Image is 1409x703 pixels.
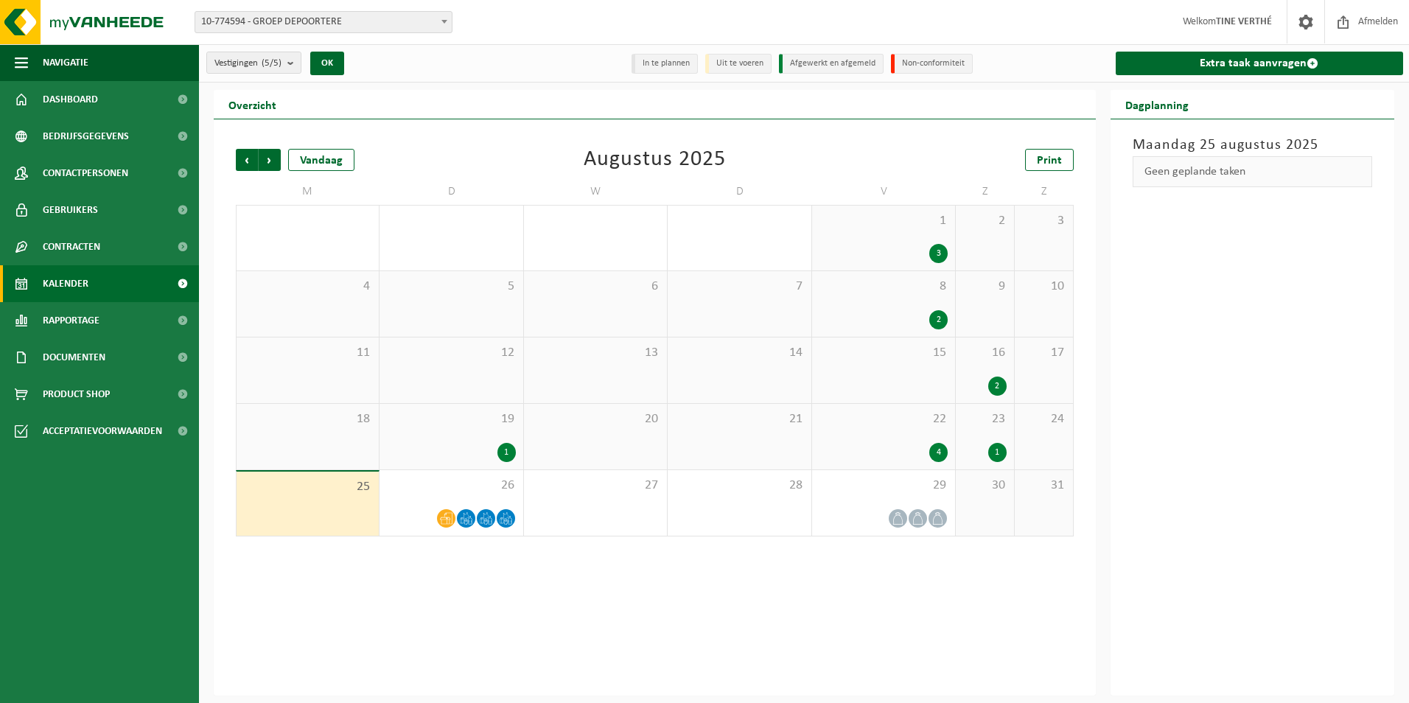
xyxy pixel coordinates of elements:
span: 12 [387,345,515,361]
td: M [236,178,380,205]
span: Documenten [43,339,105,376]
span: Rapportage [43,302,99,339]
span: 22 [819,411,948,427]
td: Z [1015,178,1074,205]
li: In te plannen [632,54,698,74]
span: 10-774594 - GROEP DEPOORTERE [195,11,452,33]
span: Product Shop [43,376,110,413]
strong: TINE VERTHÉ [1216,16,1272,27]
td: W [524,178,668,205]
span: Dashboard [43,81,98,118]
li: Afgewerkt en afgemeld [779,54,884,74]
span: 23 [963,411,1007,427]
span: 6 [531,279,660,295]
h2: Overzicht [214,90,291,119]
span: 27 [531,478,660,494]
span: 11 [244,345,371,361]
span: Contracten [43,228,100,265]
span: 14 [675,345,803,361]
button: Vestigingen(5/5) [206,52,301,74]
span: 17 [1022,345,1066,361]
div: 1 [988,443,1007,462]
span: 8 [819,279,948,295]
span: Kalender [43,265,88,302]
span: 21 [675,411,803,427]
li: Uit te voeren [705,54,772,74]
h3: Maandag 25 augustus 2025 [1133,134,1373,156]
div: 3 [929,244,948,263]
span: Vorige [236,149,258,171]
span: 4 [244,279,371,295]
span: Navigatie [43,44,88,81]
a: Extra taak aanvragen [1116,52,1404,75]
div: Augustus 2025 [584,149,726,171]
span: 28 [675,478,803,494]
span: 26 [387,478,515,494]
span: 3 [1022,213,1066,229]
span: Vestigingen [214,52,282,74]
span: 19 [387,411,515,427]
span: 2 [963,213,1007,229]
span: Acceptatievoorwaarden [43,413,162,450]
div: 2 [988,377,1007,396]
span: 16 [963,345,1007,361]
span: 31 [1022,478,1066,494]
span: Volgende [259,149,281,171]
span: 13 [531,345,660,361]
span: 20 [531,411,660,427]
div: 4 [929,443,948,462]
span: 30 [963,478,1007,494]
td: Z [956,178,1015,205]
td: D [380,178,523,205]
td: D [668,178,811,205]
span: 24 [1022,411,1066,427]
span: Bedrijfsgegevens [43,118,129,155]
span: 25 [244,479,371,495]
span: Contactpersonen [43,155,128,192]
div: 2 [929,310,948,329]
span: 5 [387,279,515,295]
a: Print [1025,149,1074,171]
span: 7 [675,279,803,295]
li: Non-conformiteit [891,54,973,74]
span: Print [1037,155,1062,167]
button: OK [310,52,344,75]
span: 18 [244,411,371,427]
span: 9 [963,279,1007,295]
span: 10-774594 - GROEP DEPOORTERE [195,12,452,32]
count: (5/5) [262,58,282,68]
span: Gebruikers [43,192,98,228]
div: Geen geplande taken [1133,156,1373,187]
td: V [812,178,956,205]
span: 1 [819,213,948,229]
span: 29 [819,478,948,494]
span: 10 [1022,279,1066,295]
div: 1 [497,443,516,462]
h2: Dagplanning [1111,90,1203,119]
div: Vandaag [288,149,354,171]
span: 15 [819,345,948,361]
